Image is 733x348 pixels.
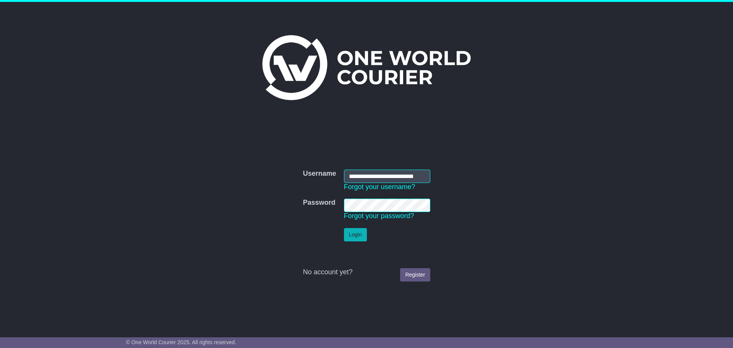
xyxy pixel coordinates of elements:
img: One World [262,35,471,100]
button: Login [344,228,367,241]
a: Forgot your username? [344,183,415,191]
label: Username [303,170,336,178]
div: No account yet? [303,268,430,277]
a: Forgot your password? [344,212,414,220]
span: © One World Courier 2025. All rights reserved. [126,339,236,345]
label: Password [303,199,335,207]
a: Register [400,268,430,282]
